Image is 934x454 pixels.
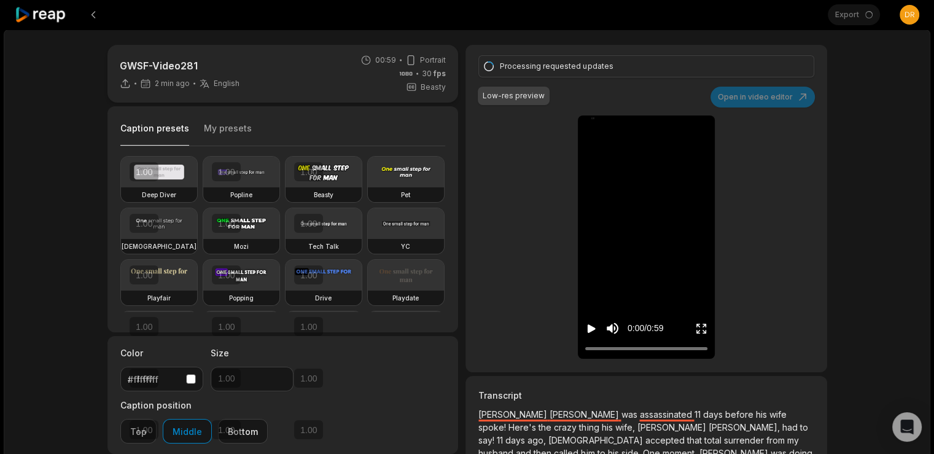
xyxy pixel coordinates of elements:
[628,322,663,335] div: 0:00 / 0:59
[128,373,181,386] div: #ffffffff
[708,422,782,432] span: [PERSON_NAME],
[497,435,505,445] span: 11
[702,409,725,420] span: days
[483,90,545,101] div: Low-res preview
[478,435,497,445] span: say!
[621,409,639,420] span: was
[695,317,707,340] button: Enter Fullscreen
[755,409,769,420] span: his
[787,435,798,445] span: my
[723,435,766,445] span: surrender
[147,293,171,303] h3: Playfair
[550,409,621,420] span: [PERSON_NAME]
[527,435,548,445] span: ago,
[401,190,410,200] h3: Pet
[766,435,787,445] span: from
[421,82,446,93] span: Beasty
[605,321,620,336] button: Mute sound
[204,122,252,146] button: My presets
[645,435,687,445] span: accepted
[422,68,446,79] span: 30
[375,55,396,66] span: 00:59
[122,241,197,251] h3: [DEMOGRAPHIC_DATA]
[218,419,268,444] button: Bottom
[308,241,339,251] h3: Tech Talk
[508,422,539,432] span: Here's
[500,61,788,72] div: Processing requested updates
[601,422,615,432] span: his
[892,412,922,442] div: Open Intercom Messenger
[434,69,446,78] span: fps
[704,435,723,445] span: total
[539,422,554,432] span: the
[554,422,579,432] span: crazy
[163,419,212,444] button: Middle
[229,293,254,303] h3: Popping
[478,422,508,432] span: spoke!
[478,409,550,420] span: [PERSON_NAME]
[392,293,419,303] h3: Playdate
[687,435,704,445] span: that
[120,122,189,146] button: Caption presets
[142,190,176,200] h3: Deep Diver
[401,241,410,251] h3: YC
[120,419,157,444] button: Top
[230,190,252,200] h3: Popline
[505,435,527,445] span: days
[120,399,268,412] label: Caption position
[314,190,333,200] h3: Beasty
[478,389,814,402] h3: Transcript
[120,58,239,73] p: GWSF-Video281
[120,367,203,391] button: #ffffffff
[234,241,249,251] h3: Mozi
[639,409,694,420] span: assassinated
[420,55,446,66] span: Portrait
[120,346,203,359] label: Color
[155,79,190,88] span: 2 min ago
[769,409,786,420] span: wife
[782,422,800,432] span: had
[615,422,637,432] span: wife,
[548,435,645,445] span: [DEMOGRAPHIC_DATA]
[694,409,702,420] span: 11
[725,409,755,420] span: before
[211,346,294,359] label: Size
[214,79,239,88] span: English
[579,422,601,432] span: thing
[800,422,808,432] span: to
[315,293,332,303] h3: Drive
[585,317,597,340] button: Play video
[637,422,708,432] span: [PERSON_NAME]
